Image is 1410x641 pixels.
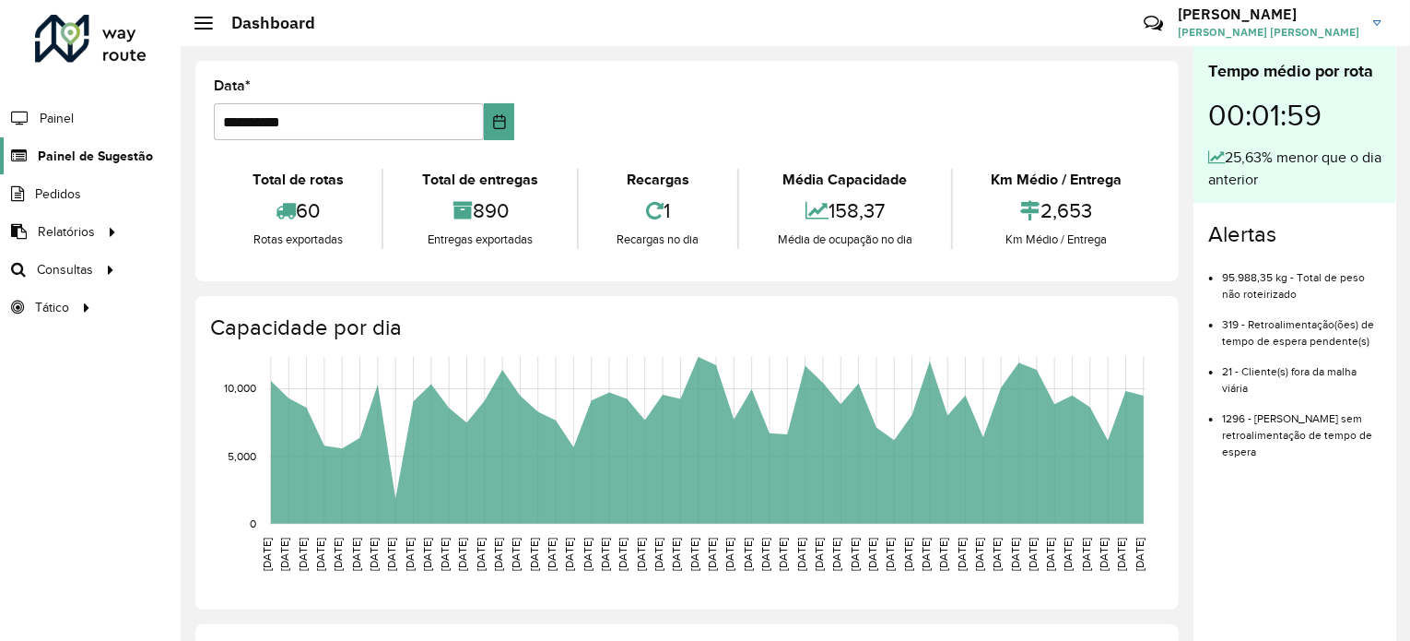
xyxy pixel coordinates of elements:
text: [DATE] [902,538,914,571]
text: [DATE] [723,538,735,571]
text: [DATE] [564,538,576,571]
button: Choose Date [484,103,515,140]
text: [DATE] [475,538,487,571]
h2: Dashboard [213,13,315,33]
text: [DATE] [332,538,344,571]
text: 10,000 [224,383,256,395]
text: [DATE] [314,538,326,571]
a: Contato Rápido [1134,4,1173,43]
text: [DATE] [457,538,469,571]
text: [DATE] [528,538,540,571]
span: Tático [35,298,69,317]
text: [DATE] [706,538,718,571]
text: [DATE] [688,538,700,571]
text: 5,000 [228,450,256,462]
text: [DATE] [1063,538,1075,571]
h3: [PERSON_NAME] [1178,6,1359,23]
text: [DATE] [404,538,416,571]
div: Tempo médio por rota [1208,59,1381,84]
text: [DATE] [421,538,433,571]
text: [DATE] [297,538,309,571]
text: [DATE] [1009,538,1021,571]
div: Recargas [583,169,733,191]
text: [DATE] [652,538,664,571]
h4: Capacidade por dia [210,315,1160,341]
text: [DATE] [777,538,789,571]
text: [DATE] [1098,538,1110,571]
text: [DATE] [1134,538,1146,571]
li: 95.988,35 kg - Total de peso não roteirizado [1222,255,1381,303]
text: [DATE] [368,538,380,571]
text: [DATE] [991,538,1003,571]
div: 2,653 [958,191,1156,231]
span: Pedidos [35,184,81,204]
li: 319 - Retroalimentação(ões) de tempo de espera pendente(s) [1222,303,1381,350]
div: 60 [218,191,377,231]
text: [DATE] [937,538,949,571]
span: Painel [40,109,74,128]
text: [DATE] [742,538,754,571]
text: [DATE] [511,538,523,571]
text: [DATE] [385,538,397,571]
div: Rotas exportadas [218,231,377,249]
div: Recargas no dia [583,231,733,249]
div: Entregas exportadas [388,231,571,249]
div: Total de rotas [218,169,377,191]
text: [DATE] [1080,538,1092,571]
text: [DATE] [546,538,558,571]
div: 1 [583,191,733,231]
span: Painel de Sugestão [38,147,153,166]
text: [DATE] [1044,538,1056,571]
div: Total de entregas [388,169,571,191]
text: [DATE] [350,538,362,571]
text: [DATE] [1027,538,1039,571]
text: [DATE] [973,538,985,571]
div: 00:01:59 [1208,84,1381,147]
div: Km Médio / Entrega [958,231,1156,249]
div: Média Capacidade [744,169,946,191]
span: [PERSON_NAME] [PERSON_NAME] [1178,24,1359,41]
h4: Alertas [1208,221,1381,248]
text: [DATE] [866,538,878,571]
div: Km Médio / Entrega [958,169,1156,191]
text: [DATE] [830,538,842,571]
text: [DATE] [759,538,771,571]
text: [DATE] [956,538,968,571]
text: [DATE] [849,538,861,571]
text: [DATE] [671,538,683,571]
div: 158,37 [744,191,946,231]
li: 1296 - [PERSON_NAME] sem retroalimentação de tempo de espera [1222,397,1381,460]
text: [DATE] [617,538,629,571]
text: [DATE] [1116,538,1128,571]
text: [DATE] [795,538,807,571]
label: Data [214,75,251,97]
li: 21 - Cliente(s) fora da malha viária [1222,350,1381,397]
text: 0 [250,517,256,529]
text: [DATE] [813,538,825,571]
span: Consultas [37,260,93,279]
text: [DATE] [492,538,504,571]
text: [DATE] [582,538,593,571]
div: 890 [388,191,571,231]
span: Relatórios [38,222,95,242]
text: [DATE] [278,538,290,571]
div: 25,63% menor que o dia anterior [1208,147,1381,191]
text: [DATE] [920,538,932,571]
text: [DATE] [635,538,647,571]
text: [DATE] [439,538,451,571]
text: [DATE] [261,538,273,571]
text: [DATE] [599,538,611,571]
text: [DATE] [884,538,896,571]
div: Média de ocupação no dia [744,231,946,249]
